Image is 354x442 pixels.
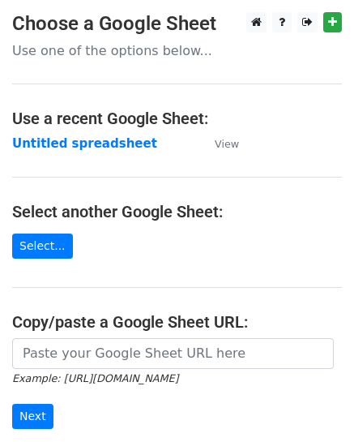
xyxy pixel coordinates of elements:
[12,338,334,369] input: Paste your Google Sheet URL here
[12,234,73,259] a: Select...
[12,109,342,128] h4: Use a recent Google Sheet:
[12,312,342,332] h4: Copy/paste a Google Sheet URL:
[12,136,157,151] a: Untitled spreadsheet
[12,372,178,384] small: Example: [URL][DOMAIN_NAME]
[12,42,342,59] p: Use one of the options below...
[215,138,239,150] small: View
[12,404,53,429] input: Next
[12,12,342,36] h3: Choose a Google Sheet
[198,136,239,151] a: View
[12,202,342,221] h4: Select another Google Sheet:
